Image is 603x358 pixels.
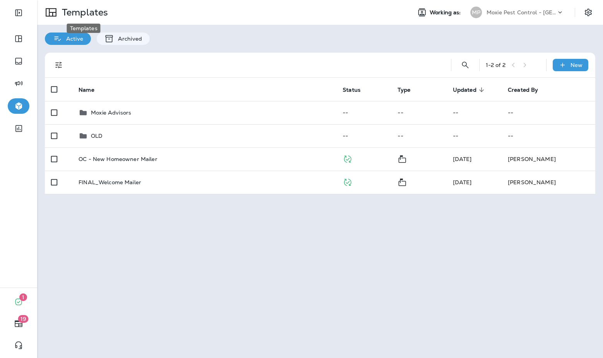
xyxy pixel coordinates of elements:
span: Created By [508,86,548,93]
span: Published [343,178,352,185]
span: Type [398,87,410,93]
td: -- [502,124,595,147]
span: Updated [453,86,487,93]
p: Moxie Pest Control - [GEOGRAPHIC_DATA] [487,9,556,15]
span: Status [343,86,371,93]
span: J-P Scoville [453,179,472,186]
td: -- [447,124,502,147]
button: 19 [8,316,29,331]
td: [PERSON_NAME] [502,147,595,171]
button: Search Templates [458,57,473,73]
p: Archived [114,36,142,42]
td: -- [447,101,502,124]
td: -- [391,124,446,147]
p: New [571,62,583,68]
span: Created By [508,87,538,93]
div: 1 - 2 of 2 [486,62,506,68]
span: Mailer [398,155,407,162]
button: Expand Sidebar [8,5,29,21]
td: -- [502,101,595,124]
td: [PERSON_NAME] [502,171,595,194]
p: OC - New Homeowner Mailer [79,156,157,162]
div: MP [470,7,482,18]
p: Moxie Advisors [91,110,131,116]
span: 19 [18,315,29,323]
span: Working as: [430,9,463,16]
span: 1 [19,293,27,301]
p: FINAL_Welcome Mailer [79,179,141,185]
button: 1 [8,294,29,310]
span: Updated [453,87,477,93]
span: Mailer [398,178,407,185]
span: Jason Munk [453,156,472,163]
td: -- [391,101,446,124]
span: Name [79,86,104,93]
button: Settings [581,5,595,19]
p: Templates [59,7,108,18]
td: -- [337,124,391,147]
span: Published [343,155,352,162]
p: Active [62,36,83,42]
div: Templates [67,24,101,33]
span: Type [398,86,420,93]
td: -- [337,101,391,124]
span: Status [343,87,360,93]
button: Filters [51,57,67,73]
p: OLD [91,133,102,139]
span: Name [79,87,94,93]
